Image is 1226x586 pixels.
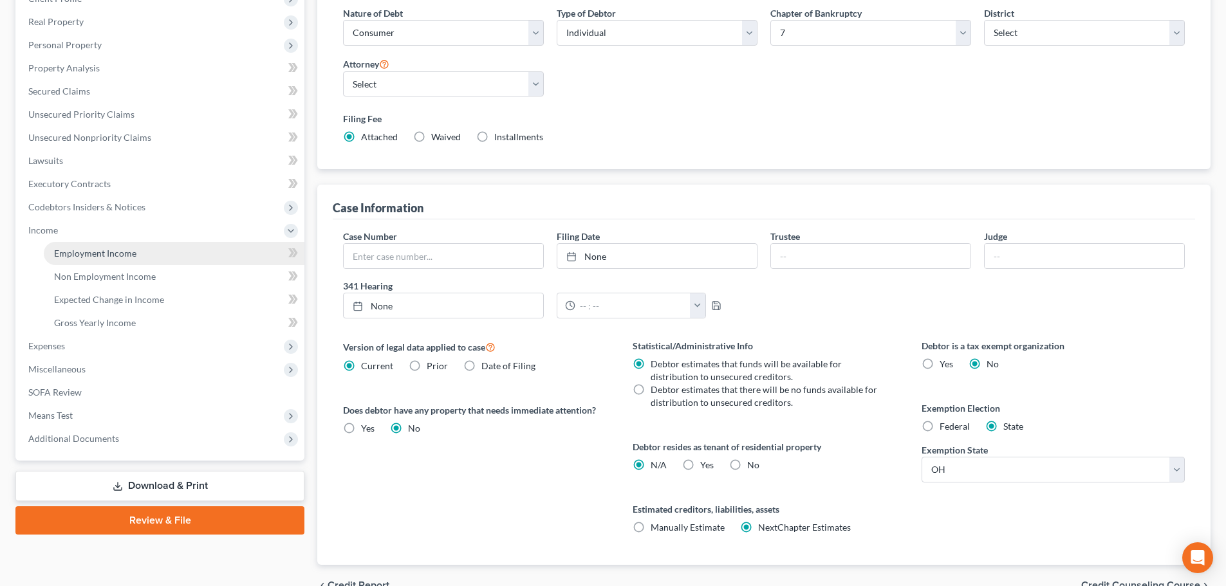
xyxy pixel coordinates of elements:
[44,265,304,288] a: Non Employment Income
[361,360,393,371] span: Current
[28,201,145,212] span: Codebtors Insiders & Notices
[28,433,119,444] span: Additional Documents
[987,358,999,369] span: No
[54,317,136,328] span: Gross Yearly Income
[54,294,164,305] span: Expected Change in Income
[557,230,600,243] label: Filing Date
[28,132,151,143] span: Unsecured Nonpriority Claims
[18,149,304,172] a: Lawsuits
[28,410,73,421] span: Means Test
[343,112,1185,125] label: Filing Fee
[18,80,304,103] a: Secured Claims
[633,339,896,353] label: Statistical/Administrative Info
[28,178,111,189] span: Executory Contracts
[343,6,403,20] label: Nature of Debt
[343,230,397,243] label: Case Number
[922,339,1185,353] label: Debtor is a tax exempt organization
[15,506,304,535] a: Review & File
[333,200,423,215] div: Case Information
[557,6,616,20] label: Type of Debtor
[18,172,304,196] a: Executory Contracts
[28,155,63,166] span: Lawsuits
[575,293,691,318] input: -- : --
[408,423,420,434] span: No
[940,421,970,432] span: Federal
[54,248,136,259] span: Employment Income
[343,339,606,354] label: Version of legal data applied to case
[18,381,304,404] a: SOFA Review
[651,459,667,470] span: N/A
[494,131,543,142] span: Installments
[28,387,82,398] span: SOFA Review
[700,459,714,470] span: Yes
[44,242,304,265] a: Employment Income
[18,57,304,80] a: Property Analysis
[481,360,535,371] span: Date of Filing
[771,244,971,268] input: --
[344,244,543,268] input: Enter case number...
[922,443,988,457] label: Exemption State
[922,401,1185,415] label: Exemption Election
[1182,542,1213,573] div: Open Intercom Messenger
[758,522,851,533] span: NextChapter Estimates
[337,279,764,293] label: 341 Hearing
[28,109,135,120] span: Unsecured Priority Claims
[431,131,461,142] span: Waived
[940,358,953,369] span: Yes
[633,502,896,516] label: Estimated creditors, liabilities, assets
[44,288,304,311] a: Expected Change in Income
[361,423,375,434] span: Yes
[343,403,606,417] label: Does debtor have any property that needs immediate attention?
[28,224,58,235] span: Income
[18,126,304,149] a: Unsecured Nonpriority Claims
[984,6,1014,20] label: District
[651,384,877,408] span: Debtor estimates that there will be no funds available for distribution to unsecured creditors.
[54,271,156,282] span: Non Employment Income
[28,39,102,50] span: Personal Property
[28,16,84,27] span: Real Property
[633,440,896,453] label: Debtor resides as tenant of residential property
[28,340,65,351] span: Expenses
[557,244,757,268] a: None
[28,363,86,374] span: Miscellaneous
[427,360,448,371] span: Prior
[361,131,398,142] span: Attached
[343,56,389,71] label: Attorney
[344,293,543,318] a: None
[747,459,759,470] span: No
[15,471,304,501] a: Download & Print
[18,103,304,126] a: Unsecured Priority Claims
[651,358,842,382] span: Debtor estimates that funds will be available for distribution to unsecured creditors.
[770,6,862,20] label: Chapter of Bankruptcy
[1003,421,1023,432] span: State
[770,230,800,243] label: Trustee
[984,230,1007,243] label: Judge
[985,244,1184,268] input: --
[44,311,304,334] a: Gross Yearly Income
[651,522,725,533] span: Manually Estimate
[28,86,90,96] span: Secured Claims
[28,62,100,73] span: Property Analysis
